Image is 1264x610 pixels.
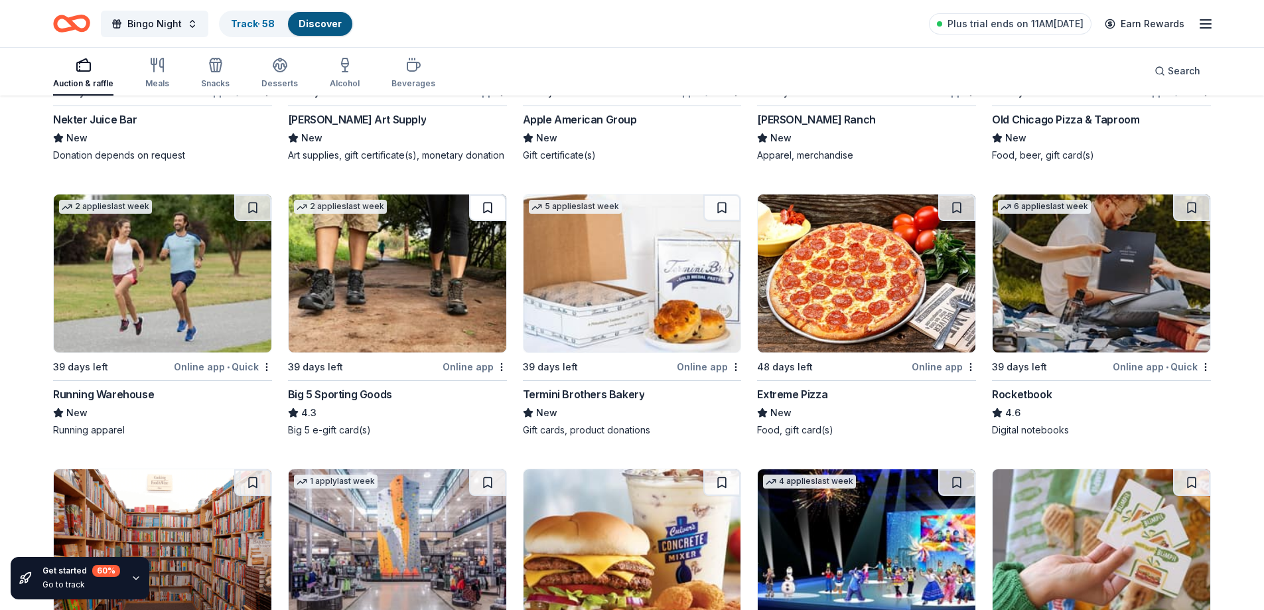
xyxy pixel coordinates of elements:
[758,194,975,352] img: Image for Extreme Pizza
[757,359,813,375] div: 48 days left
[288,359,343,375] div: 39 days left
[536,405,557,421] span: New
[993,194,1210,352] img: Image for Rocketbook
[288,194,507,437] a: Image for Big 5 Sporting Goods2 applieslast week39 days leftOnline appBig 5 Sporting Goods4.3Big ...
[301,130,322,146] span: New
[523,194,742,437] a: Image for Termini Brothers Bakery5 applieslast week39 days leftOnline appTermini Brothers BakeryN...
[145,78,169,89] div: Meals
[912,358,976,375] div: Online app
[443,358,507,375] div: Online app
[127,16,182,32] span: Bingo Night
[763,475,856,489] div: 4 applies last week
[757,423,976,437] div: Food, gift card(s)
[145,52,169,96] button: Meals
[1005,130,1026,146] span: New
[92,565,120,577] div: 60 %
[288,112,426,127] div: [PERSON_NAME] Art Supply
[288,423,507,437] div: Big 5 e-gift card(s)
[1113,358,1211,375] div: Online app Quick
[201,78,230,89] div: Snacks
[677,358,741,375] div: Online app
[523,386,645,402] div: Termini Brothers Bakery
[53,359,108,375] div: 39 days left
[1097,12,1192,36] a: Earn Rewards
[523,112,637,127] div: Apple American Group
[299,18,342,29] a: Discover
[54,194,271,352] img: Image for Running Warehouse
[294,200,387,214] div: 2 applies last week
[219,11,354,37] button: Track· 58Discover
[227,87,230,98] span: •
[53,149,272,162] div: Donation depends on request
[53,52,113,96] button: Auction & raffle
[523,149,742,162] div: Gift certificate(s)
[770,130,792,146] span: New
[757,112,875,127] div: [PERSON_NAME] Ranch
[524,194,741,352] img: Image for Termini Brothers Bakery
[261,78,298,89] div: Desserts
[391,78,435,89] div: Beverages
[294,475,378,489] div: 1 apply last week
[770,405,792,421] span: New
[992,423,1211,437] div: Digital notebooks
[757,386,827,402] div: Extreme Pizza
[261,52,298,96] button: Desserts
[288,386,392,402] div: Big 5 Sporting Goods
[42,579,120,590] div: Go to track
[53,78,113,89] div: Auction & raffle
[992,386,1052,402] div: Rocketbook
[289,194,506,352] img: Image for Big 5 Sporting Goods
[992,359,1047,375] div: 39 days left
[42,565,120,577] div: Get started
[992,149,1211,162] div: Food, beer, gift card(s)
[696,87,699,98] span: •
[174,358,272,375] div: Online app Quick
[948,16,1084,32] span: Plus trial ends on 11AM[DATE]
[201,52,230,96] button: Snacks
[523,359,578,375] div: 39 days left
[53,194,272,437] a: Image for Running Warehouse2 applieslast week39 days leftOnline app•QuickRunning WarehouseNewRunn...
[523,423,742,437] div: Gift cards, product donations
[301,405,316,421] span: 4.3
[1144,58,1211,84] button: Search
[227,362,230,372] span: •
[929,13,1091,35] a: Plus trial ends on 11AM[DATE]
[66,405,88,421] span: New
[757,194,976,437] a: Image for Extreme Pizza48 days leftOnline appExtreme PizzaNewFood, gift card(s)
[992,194,1211,437] a: Image for Rocketbook6 applieslast week39 days leftOnline app•QuickRocketbook4.6Digital notebooks
[1166,362,1168,372] span: •
[330,52,360,96] button: Alcohol
[1168,63,1200,79] span: Search
[59,200,152,214] div: 2 applies last week
[231,18,275,29] a: Track· 58
[53,386,154,402] div: Running Warehouse
[536,130,557,146] span: New
[53,423,272,437] div: Running apparel
[53,8,90,39] a: Home
[529,200,622,214] div: 5 applies last week
[288,149,507,162] div: Art supplies, gift certificate(s), monetary donation
[1005,405,1020,421] span: 4.6
[53,112,137,127] div: Nekter Juice Bar
[757,149,976,162] div: Apparel, merchandise
[330,78,360,89] div: Alcohol
[998,200,1091,214] div: 6 applies last week
[992,112,1139,127] div: Old Chicago Pizza & Taproom
[101,11,208,37] button: Bingo Night
[391,52,435,96] button: Beverages
[66,130,88,146] span: New
[1166,87,1168,98] span: •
